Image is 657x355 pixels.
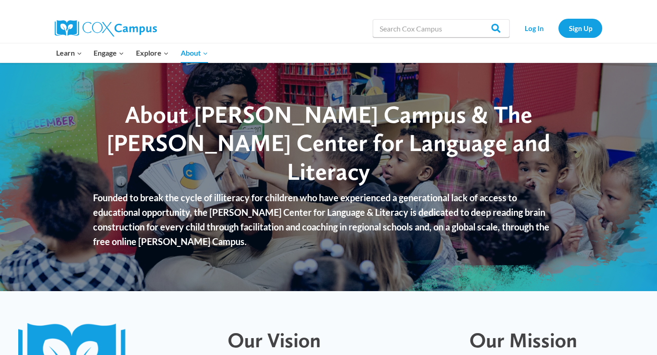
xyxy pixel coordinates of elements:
nav: Secondary Navigation [514,19,602,37]
nav: Primary Navigation [50,43,214,63]
span: About [181,47,208,59]
a: Log In [514,19,554,37]
span: Our Mission [469,328,577,352]
span: Engage [94,47,124,59]
span: About [PERSON_NAME] Campus & The [PERSON_NAME] Center for Language and Literacy [107,100,550,186]
p: Founded to break the cycle of illiteracy for children who have experienced a generational lack of... [93,190,563,249]
span: Explore [136,47,169,59]
span: Our Vision [228,328,321,352]
span: Learn [56,47,82,59]
a: Sign Up [558,19,602,37]
img: Cox Campus [55,20,157,37]
input: Search Cox Campus [373,19,510,37]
